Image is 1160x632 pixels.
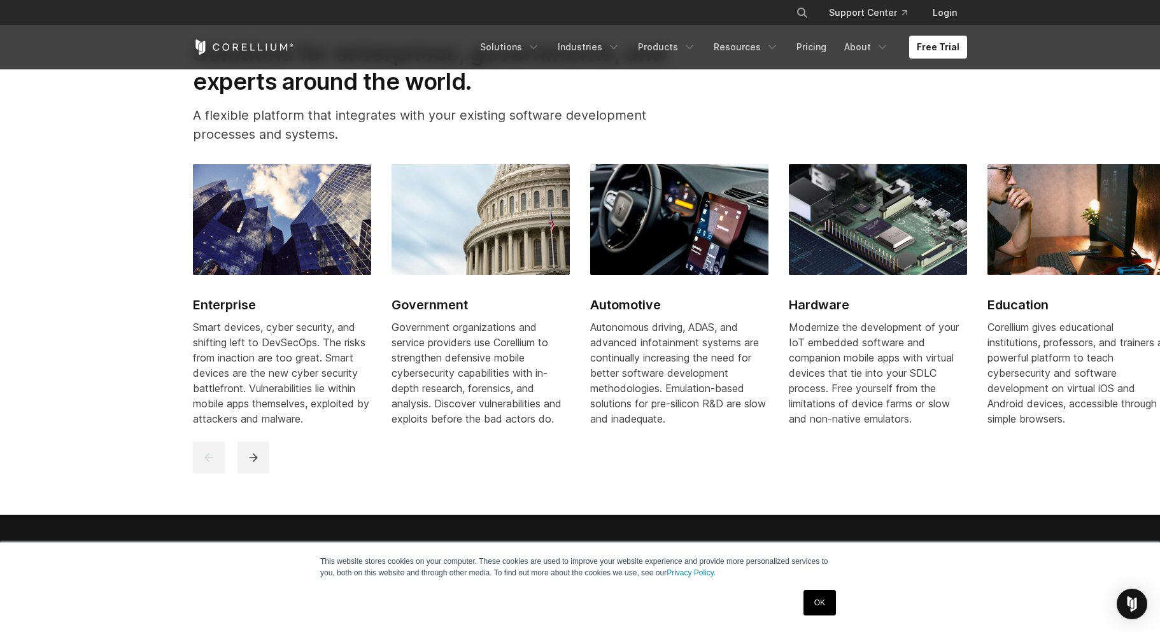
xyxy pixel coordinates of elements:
[590,295,768,314] h2: Automotive
[590,164,768,442] a: Automotive Automotive Autonomous driving, ADAS, and advanced infotainment systems are continually...
[193,295,371,314] h2: Enterprise
[789,36,834,59] a: Pricing
[193,39,294,55] a: Corellium Home
[1117,589,1147,619] div: Open Intercom Messenger
[320,556,840,579] p: This website stores cookies on your computer. These cookies are used to improve your website expe...
[193,164,371,442] a: Enterprise Enterprise Smart devices, cyber security, and shifting left to DevSecOps. The risks fr...
[590,164,768,275] img: Automotive
[667,568,716,577] a: Privacy Policy.
[392,164,570,275] img: Government
[193,320,371,426] div: Smart devices, cyber security, and shifting left to DevSecOps. The risks from inaction are too gr...
[472,36,967,59] div: Navigation Menu
[789,164,967,442] a: Hardware Hardware Modernize the development of your IoT embedded software and companion mobile ap...
[392,295,570,314] h2: Government
[193,442,225,474] button: previous
[590,320,768,426] div: Autonomous driving, ADAS, and advanced infotainment systems are continually increasing the need f...
[803,590,836,615] a: OK
[193,106,700,144] p: A flexible platform that integrates with your existing software development processes and systems.
[789,321,959,425] span: Modernize the development of your IoT embedded software and companion mobile apps with virtual de...
[550,36,628,59] a: Industries
[791,1,814,24] button: Search
[909,36,967,59] a: Free Trial
[923,1,967,24] a: Login
[392,164,570,442] a: Government Government Government organizations and service providers use Corellium to strengthen ...
[837,36,896,59] a: About
[789,295,967,314] h2: Hardware
[193,164,371,275] img: Enterprise
[819,1,917,24] a: Support Center
[706,36,786,59] a: Resources
[630,36,704,59] a: Products
[789,164,967,275] img: Hardware
[392,320,570,426] div: Government organizations and service providers use Corellium to strengthen defensive mobile cyber...
[781,1,967,24] div: Navigation Menu
[472,36,548,59] a: Solutions
[237,442,269,474] button: next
